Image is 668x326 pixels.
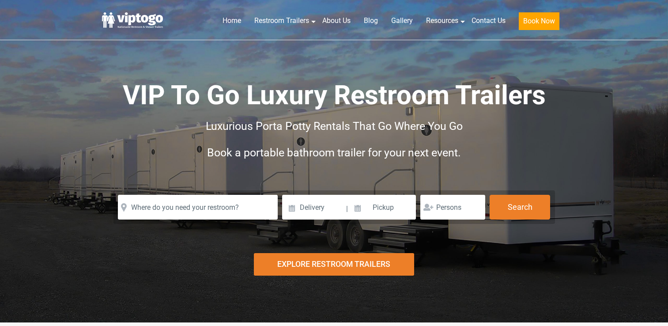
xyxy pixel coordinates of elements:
a: Restroom Trailers [248,11,316,30]
a: Gallery [385,11,419,30]
a: Book Now [512,11,566,35]
input: Where do you need your restroom? [118,195,278,220]
a: Resources [419,11,465,30]
input: Persons [420,195,485,220]
a: Contact Us [465,11,512,30]
span: VIP To Go Luxury Restroom Trailers [123,80,546,111]
a: About Us [316,11,357,30]
div: Explore Restroom Trailers [254,253,414,276]
button: Search [490,195,550,220]
span: Luxurious Porta Potty Rentals That Go Where You Go [206,120,463,133]
input: Delivery [282,195,345,220]
span: Book a portable bathroom trailer for your next event. [207,146,461,159]
a: Home [216,11,248,30]
span: | [346,195,348,223]
input: Pickup [349,195,416,220]
button: Book Now [519,12,559,30]
a: Blog [357,11,385,30]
